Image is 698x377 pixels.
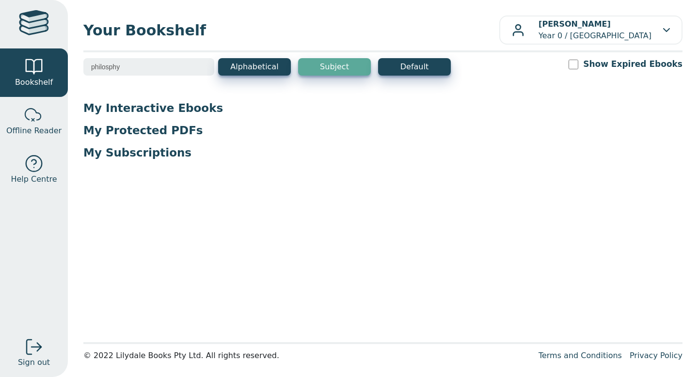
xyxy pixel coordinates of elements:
div: © 2022 Lilydale Books Pty Ltd. All rights reserved. [83,350,531,361]
a: Privacy Policy [630,351,682,360]
span: Sign out [18,357,50,368]
span: Help Centre [11,173,57,185]
b: [PERSON_NAME] [539,19,611,29]
span: Offline Reader [6,125,62,137]
button: [PERSON_NAME]Year 0 / [GEOGRAPHIC_DATA] [499,16,682,45]
span: Your Bookshelf [83,19,499,41]
button: Alphabetical [218,58,291,76]
p: My Subscriptions [83,145,682,160]
button: Subject [298,58,371,76]
p: My Interactive Ebooks [83,101,682,115]
p: My Protected PDFs [83,123,682,138]
input: Search bookshelf (E.g: psychology) [83,58,214,76]
label: Show Expired Ebooks [583,58,682,70]
p: Year 0 / [GEOGRAPHIC_DATA] [539,18,651,42]
button: Default [378,58,451,76]
a: Terms and Conditions [539,351,622,360]
span: Bookshelf [15,77,53,88]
